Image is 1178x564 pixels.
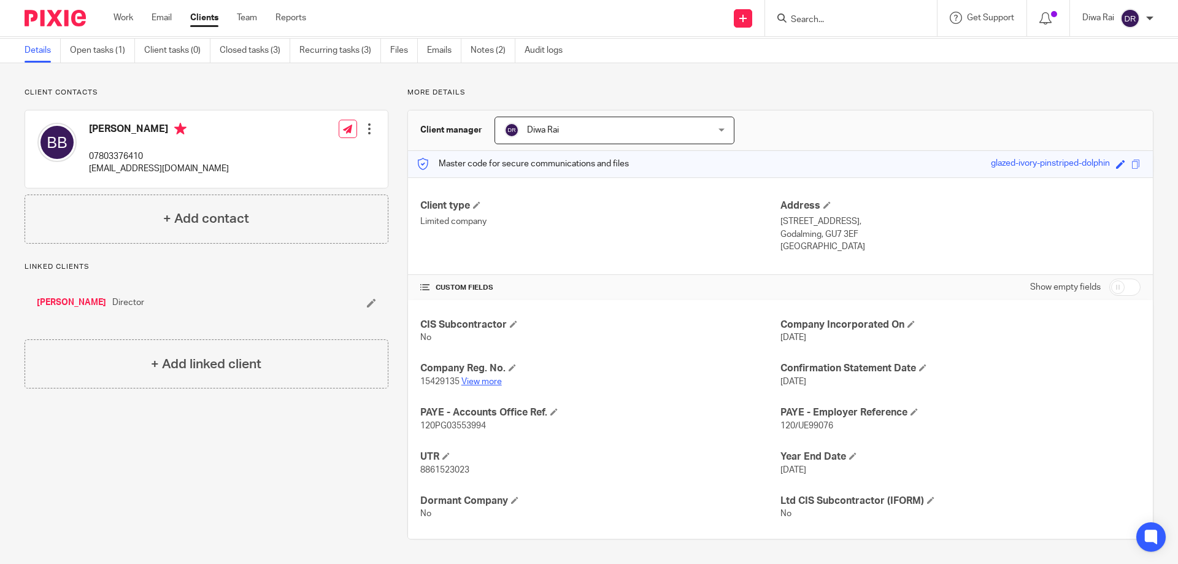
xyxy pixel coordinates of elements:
[420,422,486,430] span: 120PG03553994
[780,509,791,518] span: No
[780,377,806,386] span: [DATE]
[967,14,1014,22] span: Get Support
[780,422,833,430] span: 120/UE99076
[220,39,290,63] a: Closed tasks (3)
[420,466,469,474] span: 8861523023
[471,39,515,63] a: Notes (2)
[420,377,460,386] span: 15429135
[780,228,1141,241] p: Godalming, GU7 3EF
[407,88,1153,98] p: More details
[25,262,388,272] p: Linked clients
[237,12,257,24] a: Team
[114,12,133,24] a: Work
[780,199,1141,212] h4: Address
[1082,12,1114,24] p: Diwa Rai
[152,12,172,24] a: Email
[144,39,210,63] a: Client tasks (0)
[70,39,135,63] a: Open tasks (1)
[420,333,431,342] span: No
[420,362,780,375] h4: Company Reg. No.
[417,158,629,170] p: Master code for secure communications and files
[89,150,229,163] p: 07803376410
[1120,9,1140,28] img: svg%3E
[390,39,418,63] a: Files
[420,319,780,331] h4: CIS Subcontractor
[780,241,1141,253] p: [GEOGRAPHIC_DATA]
[37,296,106,309] a: [PERSON_NAME]
[420,215,780,228] p: Limited company
[420,283,780,293] h4: CUSTOM FIELDS
[420,406,780,419] h4: PAYE - Accounts Office Ref.
[420,495,780,508] h4: Dormant Company
[780,215,1141,228] p: [STREET_ADDRESS],
[37,123,77,162] img: svg%3E
[991,157,1110,171] div: glazed-ivory-pinstriped-dolphin
[780,495,1141,508] h4: Ltd CIS Subcontractor (IFORM)
[780,406,1141,419] h4: PAYE - Employer Reference
[163,209,249,228] h4: + Add contact
[420,199,780,212] h4: Client type
[25,88,388,98] p: Client contacts
[790,15,900,26] input: Search
[780,362,1141,375] h4: Confirmation Statement Date
[780,450,1141,463] h4: Year End Date
[525,39,572,63] a: Audit logs
[420,450,780,463] h4: UTR
[420,509,431,518] span: No
[25,10,86,26] img: Pixie
[780,319,1141,331] h4: Company Incorporated On
[89,123,229,138] h4: [PERSON_NAME]
[420,124,482,136] h3: Client manager
[174,123,187,135] i: Primary
[1030,281,1101,293] label: Show empty fields
[299,39,381,63] a: Recurring tasks (3)
[112,296,144,309] span: Director
[25,39,61,63] a: Details
[275,12,306,24] a: Reports
[527,126,559,134] span: Diwa Rai
[89,163,229,175] p: [EMAIL_ADDRESS][DOMAIN_NAME]
[461,377,502,386] a: View more
[504,123,519,137] img: svg%3E
[780,466,806,474] span: [DATE]
[190,12,218,24] a: Clients
[151,355,261,374] h4: + Add linked client
[780,333,806,342] span: [DATE]
[427,39,461,63] a: Emails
